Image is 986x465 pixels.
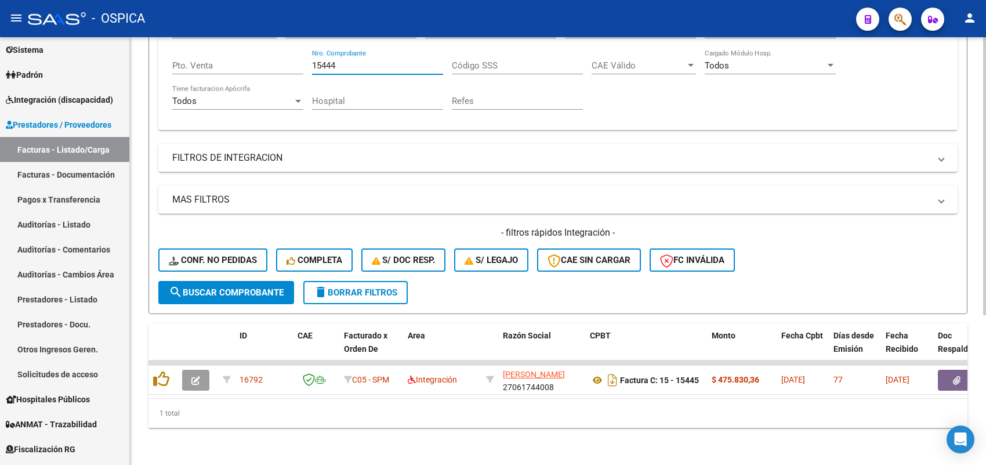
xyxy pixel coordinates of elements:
span: Todos [172,96,197,106]
datatable-header-cell: Facturado x Orden De [339,323,403,374]
datatable-header-cell: CPBT [585,323,707,374]
button: Borrar Filtros [303,281,408,304]
span: - OSPICA [92,6,145,31]
span: Buscar Comprobante [169,287,284,298]
span: Días desde Emisión [833,331,874,354]
h4: - filtros rápidos Integración - [158,226,958,239]
datatable-header-cell: Fecha Recibido [881,323,933,374]
span: CAE SIN CARGAR [548,255,630,265]
span: Hospitales Públicos [6,393,90,406]
strong: $ 475.830,36 [712,375,759,384]
mat-icon: search [169,285,183,299]
div: 27061744008 [503,368,581,392]
span: Fiscalización RG [6,443,75,456]
span: Integración (discapacidad) [6,93,113,106]
button: FC Inválida [650,248,735,272]
span: Todos [705,60,729,71]
span: Integración [408,375,457,384]
span: Completa [287,255,342,265]
datatable-header-cell: Razón Social [498,323,585,374]
span: Fecha Recibido [886,331,918,354]
mat-expansion-panel-header: FILTROS DE INTEGRACION [158,144,958,172]
span: C05 - SPM [352,375,389,384]
datatable-header-cell: Area [403,323,481,374]
datatable-header-cell: ID [235,323,293,374]
span: CAE Válido [592,60,686,71]
span: [PERSON_NAME] [503,370,565,379]
mat-icon: delete [314,285,328,299]
mat-panel-title: MAS FILTROS [172,193,930,206]
button: CAE SIN CARGAR [537,248,641,272]
span: Monto [712,331,735,340]
span: ID [240,331,247,340]
datatable-header-cell: Monto [707,323,777,374]
span: 16792 [240,375,263,384]
div: Open Intercom Messenger [947,426,974,453]
button: S/ Doc Resp. [361,248,446,272]
span: Prestadores / Proveedores [6,118,111,131]
strong: Factura C: 15 - 15445 [620,376,699,385]
span: Sistema [6,44,43,56]
span: Padrón [6,69,43,81]
button: Buscar Comprobante [158,281,294,304]
span: Borrar Filtros [314,287,397,298]
span: Razón Social [503,331,551,340]
span: CPBT [590,331,611,340]
button: Completa [276,248,353,272]
mat-expansion-panel-header: MAS FILTROS [158,186,958,214]
span: CAE [298,331,313,340]
datatable-header-cell: Fecha Cpbt [777,323,829,374]
span: Fecha Cpbt [781,331,823,340]
span: Conf. no pedidas [169,255,257,265]
span: 77 [833,375,843,384]
span: S/ legajo [465,255,518,265]
button: S/ legajo [454,248,528,272]
i: Descargar documento [605,371,620,390]
mat-icon: menu [9,11,23,25]
button: Conf. no pedidas [158,248,267,272]
mat-panel-title: FILTROS DE INTEGRACION [172,152,930,164]
span: [DATE] [781,375,805,384]
mat-icon: person [963,11,977,25]
datatable-header-cell: CAE [293,323,339,374]
span: FC Inválida [660,255,724,265]
span: ANMAT - Trazabilidad [6,418,97,431]
div: 1 total [148,399,967,428]
span: [DATE] [886,375,909,384]
span: S/ Doc Resp. [372,255,436,265]
datatable-header-cell: Días desde Emisión [829,323,881,374]
span: Facturado x Orden De [344,331,387,354]
span: Area [408,331,425,340]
